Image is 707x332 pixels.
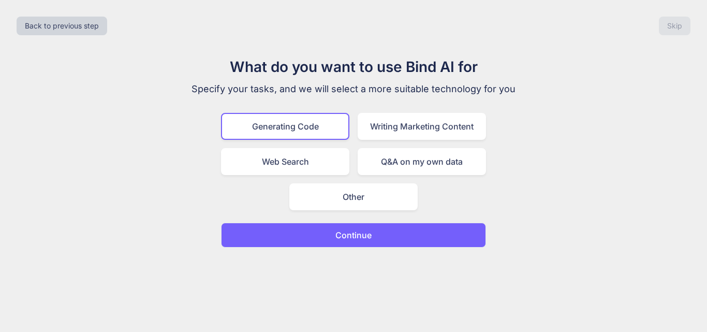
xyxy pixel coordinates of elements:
[180,82,527,96] p: Specify your tasks, and we will select a more suitable technology for you
[289,183,418,210] div: Other
[335,229,372,241] p: Continue
[358,113,486,140] div: Writing Marketing Content
[17,17,107,35] button: Back to previous step
[358,148,486,175] div: Q&A on my own data
[221,113,349,140] div: Generating Code
[659,17,690,35] button: Skip
[221,223,486,248] button: Continue
[221,148,349,175] div: Web Search
[180,56,527,78] h1: What do you want to use Bind AI for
